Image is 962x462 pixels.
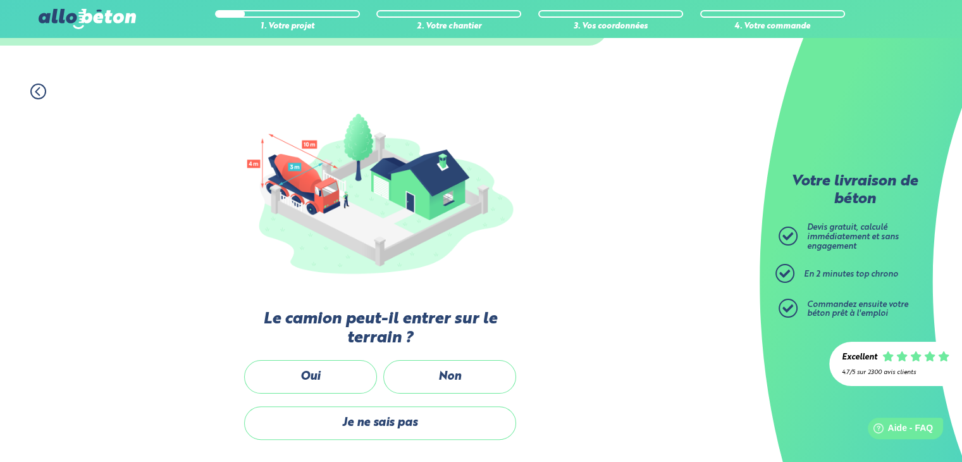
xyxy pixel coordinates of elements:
[244,360,377,394] label: Oui
[39,9,136,29] img: allobéton
[538,22,683,32] div: 3. Vos coordonnées
[241,310,519,347] label: Le camion peut-il entrer sur le terrain ?
[244,406,516,440] label: Je ne sais pas
[700,22,845,32] div: 4. Votre commande
[383,360,516,394] label: Non
[215,22,360,32] div: 1. Votre projet
[849,413,948,448] iframe: Help widget launcher
[376,22,521,32] div: 2. Votre chantier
